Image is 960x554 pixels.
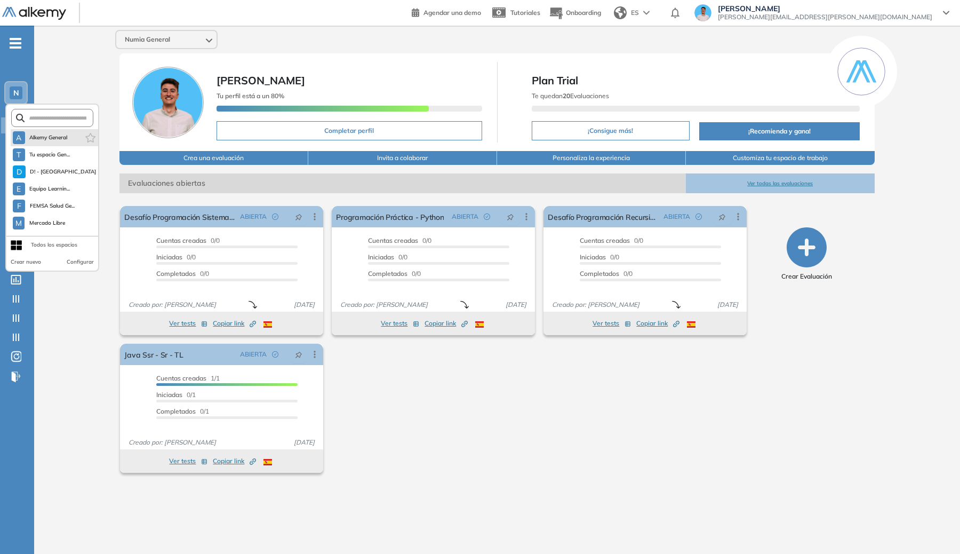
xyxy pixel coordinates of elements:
span: 0/0 [368,270,421,278]
span: [PERSON_NAME] [718,4,932,13]
span: Iniciadas [368,253,394,261]
span: Cuentas creadas [156,236,206,244]
button: Ver tests [169,455,207,468]
a: Programación Práctica - Python [336,206,444,227]
span: 0/1 [156,407,209,415]
span: [PERSON_NAME] [217,74,305,87]
button: Customiza tu espacio de trabajo [686,151,875,165]
span: [DATE] [713,300,742,310]
span: Te quedan Evaluaciones [532,92,609,100]
span: D [17,168,22,176]
span: Evaluaciones abiertas [119,173,685,193]
div: Todos los espacios [31,241,77,249]
i: - [10,42,21,44]
span: Creado por: [PERSON_NAME] [548,300,644,310]
button: Personaliza la experiencia [497,151,686,165]
button: Ver tests [593,317,631,330]
span: Completados [580,270,619,278]
button: pushpin [287,346,310,363]
span: T [17,151,21,159]
span: ABIERTA [452,212,478,221]
span: Crear Evaluación [781,272,832,281]
button: pushpin [710,208,734,225]
span: [DATE] [501,300,531,310]
button: Crea una evaluación [119,151,308,165]
span: check-circle [272,213,278,220]
button: Invita a colaborar [308,151,497,165]
span: Copiar link [425,319,468,328]
img: world [614,6,627,19]
span: pushpin [295,212,302,221]
span: Cuentas creadas [156,374,206,382]
span: 0/0 [580,270,633,278]
span: Copiar link [213,456,256,466]
button: ¡Recomienda y gana! [699,122,859,140]
span: 0/0 [156,270,209,278]
button: Copiar link [425,317,468,330]
span: Alkemy General [29,133,68,142]
img: ESP [475,321,484,328]
img: ESP [263,459,272,465]
span: Mercado Libre [29,219,66,227]
span: [PERSON_NAME][EMAIL_ADDRESS][PERSON_NAME][DOMAIN_NAME] [718,13,932,21]
span: 0/0 [368,253,407,261]
button: ¡Consigue más! [532,121,690,140]
span: [DATE] [290,438,319,447]
span: Numia General [125,35,170,44]
span: M [15,219,22,227]
img: ESP [263,321,272,328]
span: FEMSA Salud Ge... [29,202,75,210]
span: Iniciadas [580,253,606,261]
span: 0/0 [368,236,431,244]
span: 0/0 [580,253,619,261]
span: pushpin [507,212,514,221]
span: Equipo Learnin... [29,185,70,193]
span: Iniciadas [156,253,182,261]
a: Desafío Programación Recursiva - Python [548,206,659,227]
span: 0/1 [156,391,196,399]
span: Agendar una demo [423,9,481,17]
span: pushpin [718,212,726,221]
span: D! - [GEOGRAPHIC_DATA] 17 [30,168,98,176]
span: F [17,202,21,210]
button: Onboarding [549,2,601,25]
span: N [13,89,19,97]
img: arrow [643,11,650,15]
b: 20 [563,92,570,100]
span: Onboarding [566,9,601,17]
button: pushpin [499,208,522,225]
span: [DATE] [290,300,319,310]
button: Configurar [67,258,94,266]
img: ESP [687,321,695,328]
span: check-circle [695,213,702,220]
span: ABIERTA [240,350,267,359]
span: 0/0 [156,253,196,261]
span: Copiar link [213,319,256,328]
span: pushpin [295,350,302,359]
a: Java Ssr - Sr - TL [124,344,183,365]
button: Copiar link [213,317,256,330]
span: check-circle [272,351,278,358]
span: Iniciadas [156,391,182,399]
span: Completados [156,270,196,278]
button: Ver todas las evaluaciones [686,173,875,193]
button: Ver tests [169,317,207,330]
span: 1/1 [156,374,220,382]
a: Agendar una demo [412,5,481,18]
button: Crear nuevo [11,258,41,266]
span: A [16,133,21,142]
span: Tu espacio Gen... [29,151,70,159]
button: Copiar link [636,317,679,330]
span: Completados [156,407,196,415]
span: Creado por: [PERSON_NAME] [124,438,220,447]
span: Cuentas creadas [368,236,418,244]
span: ABIERTA [240,212,267,221]
span: Cuentas creadas [580,236,630,244]
span: Completados [368,270,407,278]
a: Desafío Programación Sistema de Pagos - Python [124,206,236,227]
span: ES [631,8,639,18]
span: Plan Trial [532,73,860,89]
span: Tutoriales [510,9,540,17]
span: 0/0 [580,236,643,244]
span: Tu perfil está a un 80% [217,92,284,100]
